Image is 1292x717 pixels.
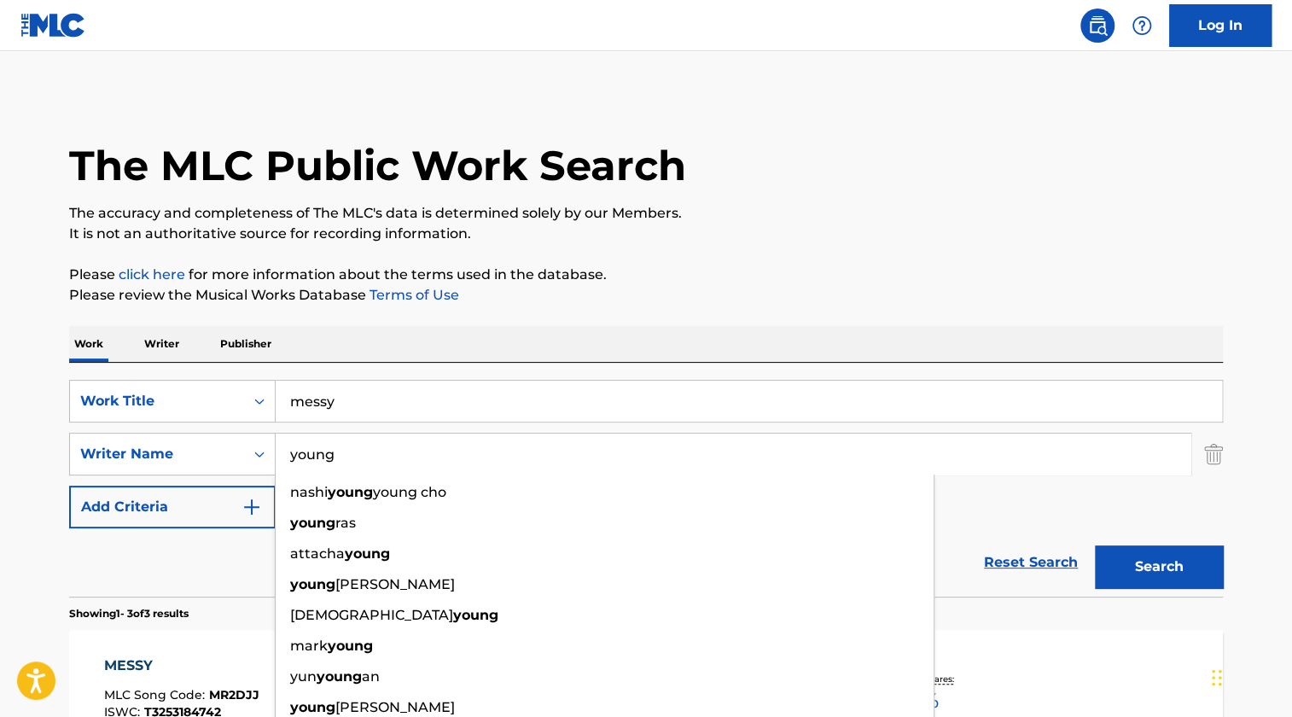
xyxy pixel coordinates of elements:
div: Work Title [80,391,234,411]
div: MESSY [104,656,259,676]
span: [PERSON_NAME] [335,699,455,715]
img: help [1132,15,1152,36]
span: ras [335,515,356,531]
img: Delete Criterion [1204,433,1223,475]
strong: young [290,576,335,592]
span: [PERSON_NAME] [335,576,455,592]
strong: young [290,699,335,715]
p: Work [69,326,108,362]
p: Please for more information about the terms used in the database. [69,265,1223,285]
p: The accuracy and completeness of The MLC's data is determined solely by our Members. [69,203,1223,224]
img: search [1087,15,1108,36]
span: young cho [373,484,446,500]
span: an [362,668,380,685]
img: 9d2ae6d4665cec9f34b9.svg [242,497,262,517]
a: Terms of Use [366,287,459,303]
span: mark [290,638,328,654]
h1: The MLC Public Work Search [69,140,686,191]
a: Reset Search [975,544,1086,581]
a: Public Search [1080,9,1114,43]
a: Log In [1169,4,1272,47]
p: Publisher [215,326,276,362]
span: [DEMOGRAPHIC_DATA] [290,607,453,623]
strong: young [453,607,498,623]
form: Search Form [69,380,1223,597]
button: Add Criteria [69,486,276,528]
strong: young [317,668,362,685]
strong: young [345,545,390,562]
p: Showing 1 - 3 of 3 results [69,606,189,621]
iframe: Chat Widget [1207,635,1292,717]
span: MR2DJJ [209,687,259,702]
span: MLC Song Code : [104,687,209,702]
p: Please review the Musical Works Database [69,285,1223,306]
span: yun [290,668,317,685]
button: Search [1095,545,1223,588]
div: Writer Name [80,444,234,464]
strong: young [328,484,373,500]
a: click here [119,266,185,283]
div: Help [1125,9,1159,43]
span: attacha [290,545,345,562]
p: It is not an authoritative source for recording information. [69,224,1223,244]
img: MLC Logo [20,13,86,38]
strong: young [290,515,335,531]
div: Drag [1212,652,1222,703]
strong: young [328,638,373,654]
p: Writer [139,326,184,362]
span: nashi [290,484,328,500]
